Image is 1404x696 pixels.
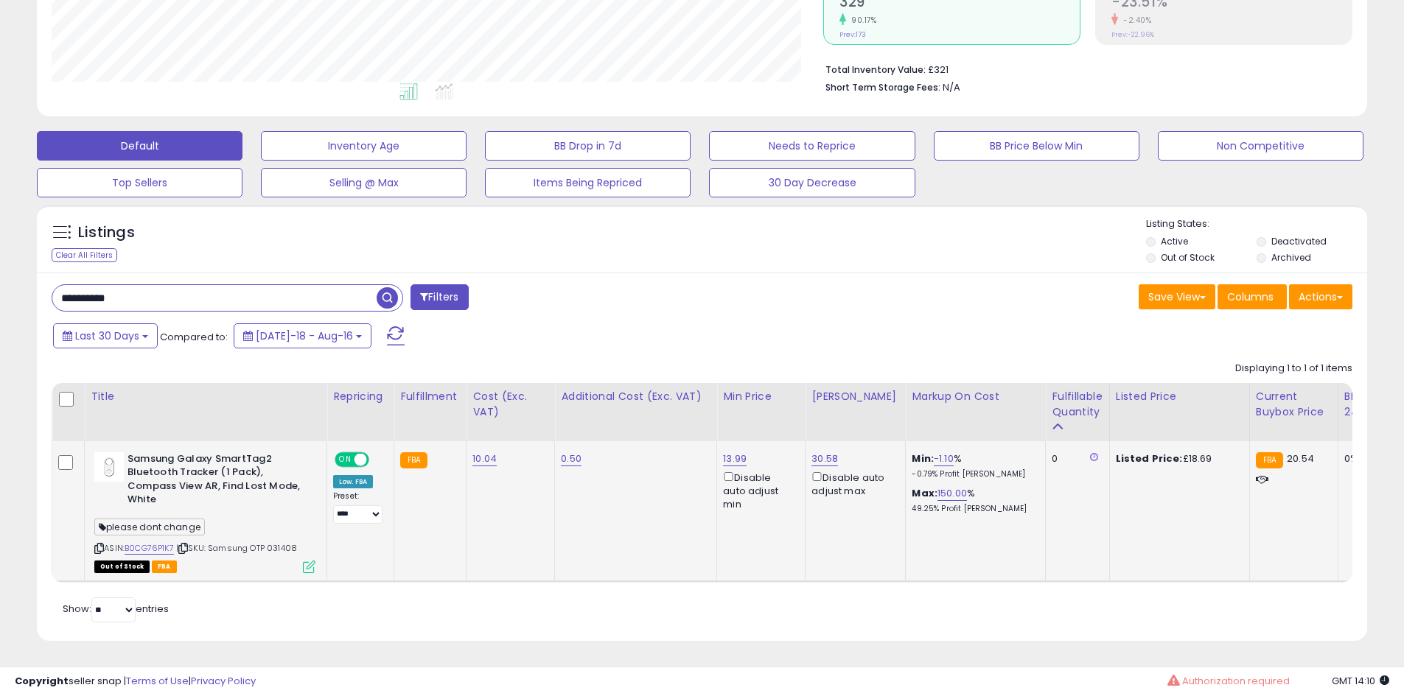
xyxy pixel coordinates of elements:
[1256,389,1332,420] div: Current Buybox Price
[846,15,876,26] small: 90.17%
[37,168,242,197] button: Top Sellers
[1116,389,1243,404] div: Listed Price
[1111,30,1154,39] small: Prev: -22.96%
[1227,289,1274,304] span: Columns
[176,542,297,554] span: | SKU: Samsung OTP 031408
[912,486,937,500] b: Max:
[1218,284,1287,309] button: Columns
[333,491,383,524] div: Preset:
[37,131,242,161] button: Default
[1271,235,1327,247] label: Deactivated
[811,469,894,498] div: Disable auto adjust max
[934,131,1139,161] button: BB Price Below Min
[472,451,497,466] a: 10.04
[333,389,388,404] div: Repricing
[367,453,391,465] span: OFF
[825,81,940,94] b: Short Term Storage Fees:
[906,383,1046,441] th: The percentage added to the cost of goods (COGS) that forms the calculator for Min & Max prices.
[811,451,838,466] a: 30.58
[485,131,691,161] button: BB Drop in 7d
[825,63,926,76] b: Total Inventory Value:
[1139,284,1215,309] button: Save View
[336,453,355,465] span: ON
[333,475,373,488] div: Low. FBA
[937,486,967,501] a: 150.00
[561,451,581,466] a: 0.50
[485,168,691,197] button: Items Being Repriced
[15,674,69,688] strong: Copyright
[256,328,353,343] span: [DATE]-18 - Aug-16
[811,389,899,404] div: [PERSON_NAME]
[934,451,954,466] a: -1.10
[94,452,124,482] img: 31GDLl5fANL._SL40_.jpg
[78,222,135,243] h5: Listings
[1116,451,1183,465] b: Listed Price:
[825,60,1341,77] li: £321
[94,452,315,572] div: ASIN:
[128,452,307,510] b: Samsung Galaxy SmartTag2 Bluetooth Tracker (1 Pack), Compass View AR, Find Lost Mode, White
[1271,251,1311,264] label: Archived
[1052,452,1097,465] div: 0
[912,487,1034,514] div: %
[400,389,460,404] div: Fulfillment
[912,469,1034,479] p: -0.79% Profit [PERSON_NAME]
[1256,452,1283,468] small: FBA
[400,452,427,468] small: FBA
[1287,451,1314,465] span: 20.54
[1052,389,1103,420] div: Fulfillable Quantity
[75,328,139,343] span: Last 30 Days
[1116,452,1238,465] div: £18.69
[261,168,467,197] button: Selling @ Max
[152,560,177,573] span: FBA
[1344,452,1393,465] div: 0%
[912,452,1034,479] div: %
[126,674,189,688] a: Terms of Use
[912,451,934,465] b: Min:
[561,389,710,404] div: Additional Cost (Exc. VAT)
[943,80,960,94] span: N/A
[723,469,794,512] div: Disable auto adjust min
[1235,362,1352,376] div: Displaying 1 to 1 of 1 items
[1289,284,1352,309] button: Actions
[261,131,467,161] button: Inventory Age
[839,30,866,39] small: Prev: 173
[1158,131,1363,161] button: Non Competitive
[411,284,468,310] button: Filters
[234,323,371,348] button: [DATE]-18 - Aug-16
[52,248,117,262] div: Clear All Filters
[63,602,169,616] span: Show: entries
[53,323,158,348] button: Last 30 Days
[1161,235,1188,247] label: Active
[91,389,321,404] div: Title
[472,389,548,420] div: Cost (Exc. VAT)
[125,542,174,555] a: B0CG76P1K7
[723,451,747,466] a: 13.99
[191,674,256,688] a: Privacy Policy
[1344,389,1398,420] div: BB Share 24h.
[1161,251,1215,264] label: Out of Stock
[1146,217,1367,231] p: Listing States:
[1118,15,1151,26] small: -2.40%
[15,675,256,689] div: seller snap | |
[709,131,915,161] button: Needs to Reprice
[912,389,1039,404] div: Markup on Cost
[94,519,205,535] span: please dont change
[709,168,915,197] button: 30 Day Decrease
[723,389,799,404] div: Min Price
[160,330,228,344] span: Compared to:
[912,504,1034,514] p: 49.25% Profit [PERSON_NAME]
[94,560,150,573] span: All listings that are currently out of stock and unavailable for purchase on Amazon
[1332,674,1389,688] span: 2025-09-16 14:10 GMT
